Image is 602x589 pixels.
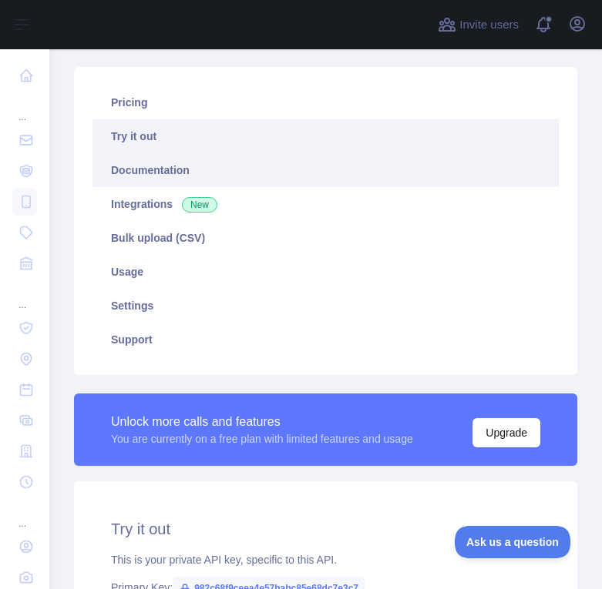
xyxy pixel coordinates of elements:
[111,431,413,447] div: You are currently on a free plan with limited features and usage
[111,552,540,567] div: This is your private API key, specific to this API.
[12,499,37,530] div: ...
[92,289,559,323] a: Settings
[473,418,540,447] button: Upgrade
[182,197,217,213] span: New
[92,119,559,153] a: Try it out
[455,526,571,558] iframe: Toggle Customer Support
[12,280,37,311] div: ...
[435,12,522,37] button: Invite users
[92,323,559,356] a: Support
[12,92,37,123] div: ...
[92,187,559,221] a: Integrations New
[111,518,540,540] h2: Try it out
[92,153,559,187] a: Documentation
[459,16,519,34] span: Invite users
[111,413,413,431] div: Unlock more calls and features
[92,221,559,255] a: Bulk upload (CSV)
[92,255,559,289] a: Usage
[92,85,559,119] a: Pricing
